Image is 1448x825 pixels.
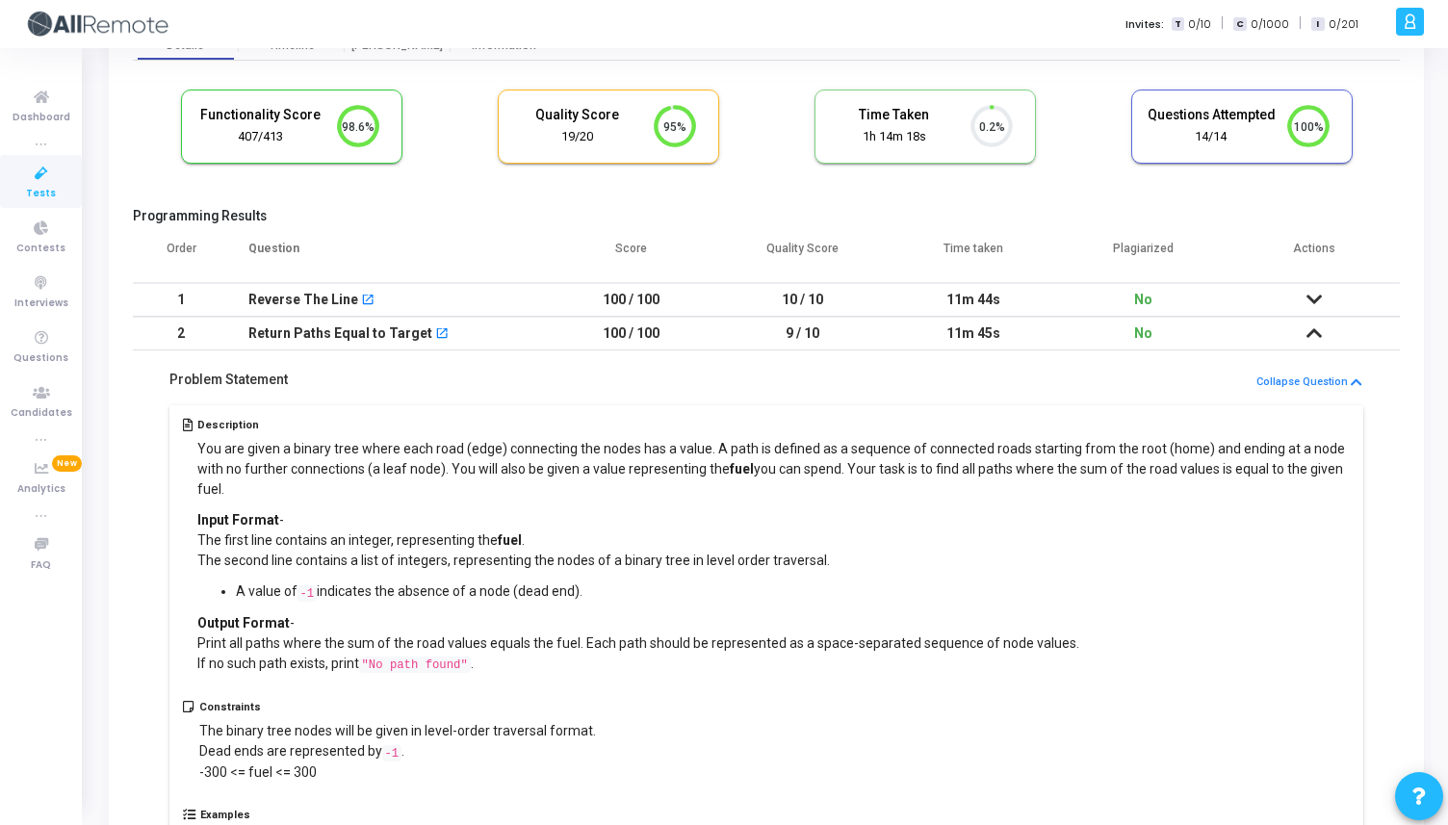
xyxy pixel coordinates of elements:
[730,461,754,477] strong: fuel
[1058,229,1228,283] th: Plagiarized
[546,229,716,283] th: Score
[248,284,358,316] div: Reverse The Line
[169,372,288,388] h5: Problem Statement
[13,350,68,367] span: Questions
[716,283,887,317] td: 10 / 10
[498,532,522,548] strong: fuel
[830,128,959,146] div: 1h 14m 18s
[1172,17,1184,32] span: T
[297,585,317,602] code: -1
[435,328,449,342] mat-icon: open_in_new
[1255,374,1363,392] button: Collapse Question
[513,128,642,146] div: 19/20
[197,615,290,631] strong: Output Format
[196,107,325,123] h5: Functionality Score
[1229,229,1400,283] th: Actions
[197,613,1351,674] p: - Print all paths where the sum of the road values equals the fuel. Each path should be represent...
[888,283,1058,317] td: 11m 44s
[133,208,1400,224] h5: Programming Results
[26,186,56,202] span: Tests
[1125,16,1164,33] label: Invites:
[248,318,432,349] div: Return Paths Equal to Target
[359,657,471,673] code: "No path found"
[197,439,1351,500] p: You are given a binary tree where each road (edge) connecting the nodes has a value. A path is de...
[17,481,65,498] span: Analytics
[888,317,1058,350] td: 11m 45s
[716,317,887,350] td: 9 / 10
[16,241,65,257] span: Contests
[199,721,596,782] p: The binary tree nodes will be given in level-order traversal format. Dead ends are represented by...
[546,317,716,350] td: 100 / 100
[197,510,1351,571] p: - The first line contains an integer, representing the . The second line contains a list of integ...
[1299,13,1302,34] span: |
[133,317,229,350] td: 2
[200,809,1351,821] h5: Examples
[830,107,959,123] h5: Time Taken
[1233,17,1246,32] span: C
[197,512,279,528] strong: Input Format
[1221,13,1224,34] span: |
[1147,128,1276,146] div: 14/14
[199,701,596,713] h5: Constraints
[546,283,716,317] td: 100 / 100
[888,229,1058,283] th: Time taken
[382,745,401,761] code: -1
[1134,325,1152,341] span: No
[31,557,51,574] span: FAQ
[513,107,642,123] h5: Quality Score
[1311,17,1324,32] span: I
[1134,292,1152,307] span: No
[133,229,229,283] th: Order
[13,110,70,126] span: Dashboard
[11,405,72,422] span: Candidates
[24,5,168,43] img: logo
[716,229,887,283] th: Quality Score
[236,581,1351,602] li: A value of indicates the absence of a node (dead end).
[197,419,1351,431] h5: Description
[361,295,375,308] mat-icon: open_in_new
[133,283,229,317] td: 1
[1147,107,1276,123] h5: Questions Attempted
[1329,16,1358,33] span: 0/201
[1188,16,1211,33] span: 0/10
[52,455,82,472] span: New
[1251,16,1289,33] span: 0/1000
[14,296,68,312] span: Interviews
[196,128,325,146] div: 407/413
[229,229,546,283] th: Question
